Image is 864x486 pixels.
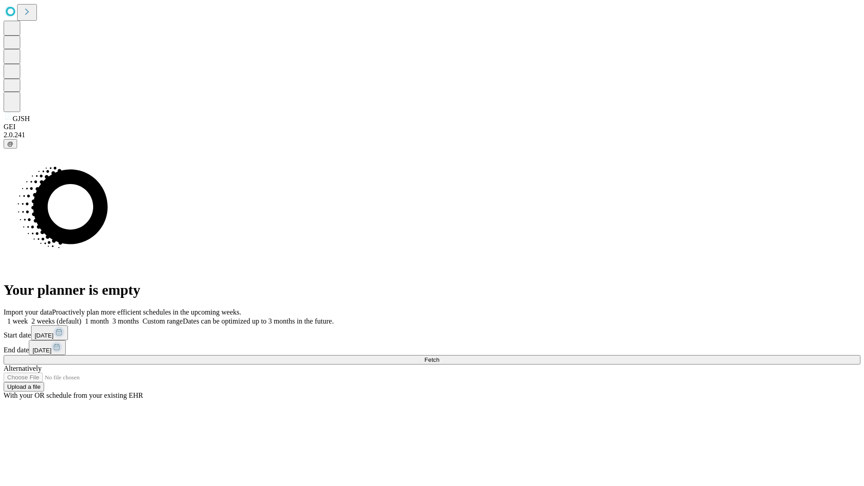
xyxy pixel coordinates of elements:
span: [DATE] [32,347,51,354]
span: Import your data [4,308,52,316]
span: Alternatively [4,364,41,372]
span: Proactively plan more efficient schedules in the upcoming weeks. [52,308,241,316]
h1: Your planner is empty [4,282,860,298]
button: @ [4,139,17,148]
div: 2.0.241 [4,131,860,139]
span: 2 weeks (default) [31,317,81,325]
span: [DATE] [35,332,54,339]
span: @ [7,140,13,147]
span: 1 week [7,317,28,325]
span: GJSH [13,115,30,122]
div: End date [4,340,860,355]
div: Start date [4,325,860,340]
button: Fetch [4,355,860,364]
button: Upload a file [4,382,44,391]
span: With your OR schedule from your existing EHR [4,391,143,399]
button: [DATE] [31,325,68,340]
span: Dates can be optimized up to 3 months in the future. [183,317,333,325]
div: GEI [4,123,860,131]
span: 1 month [85,317,109,325]
button: [DATE] [29,340,66,355]
span: Custom range [143,317,183,325]
span: 3 months [112,317,139,325]
span: Fetch [424,356,439,363]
